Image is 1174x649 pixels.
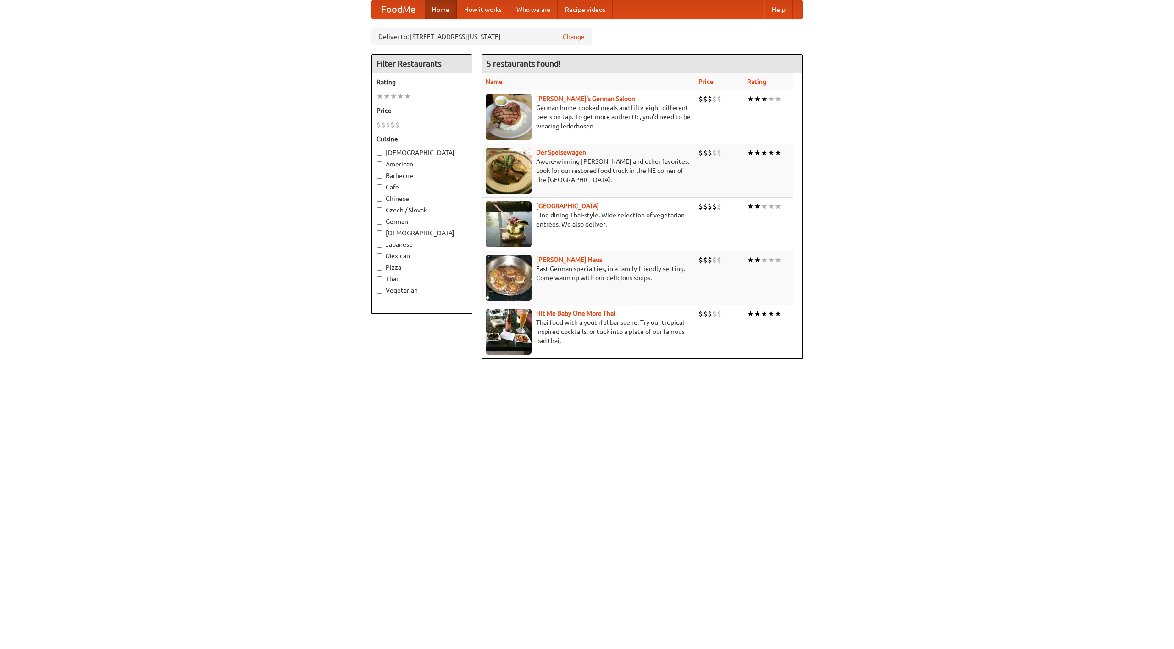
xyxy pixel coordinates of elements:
input: [DEMOGRAPHIC_DATA] [377,230,382,236]
li: $ [698,255,703,265]
li: ★ [747,201,754,211]
label: Chinese [377,194,467,203]
img: babythai.jpg [486,309,532,355]
a: Price [698,78,714,85]
li: $ [703,94,708,104]
li: ★ [775,148,781,158]
li: $ [717,94,721,104]
li: $ [708,94,712,104]
li: $ [717,309,721,319]
a: [PERSON_NAME]'s German Saloon [536,95,635,102]
li: $ [698,201,703,211]
label: German [377,217,467,226]
li: ★ [390,91,397,101]
label: [DEMOGRAPHIC_DATA] [377,228,467,238]
input: Cafe [377,184,382,190]
li: ★ [754,148,761,158]
img: esthers.jpg [486,94,532,140]
li: $ [703,309,708,319]
li: ★ [768,309,775,319]
li: ★ [775,309,781,319]
div: Deliver to: [STREET_ADDRESS][US_STATE] [371,28,592,45]
input: Chinese [377,196,382,202]
li: $ [712,94,717,104]
label: Barbecue [377,171,467,180]
li: $ [708,148,712,158]
label: Mexican [377,251,467,261]
li: $ [708,309,712,319]
a: Change [563,32,585,41]
label: [DEMOGRAPHIC_DATA] [377,148,467,157]
a: Help [764,0,793,19]
li: $ [386,120,390,130]
a: [GEOGRAPHIC_DATA] [536,202,599,210]
label: Vegetarian [377,286,467,295]
li: $ [717,255,721,265]
li: $ [703,255,708,265]
li: $ [703,148,708,158]
li: $ [708,201,712,211]
p: Fine dining Thai-style. Wide selection of vegetarian entrées. We also deliver. [486,211,691,229]
li: $ [717,201,721,211]
input: German [377,219,382,225]
li: ★ [768,94,775,104]
label: Cafe [377,183,467,192]
label: Thai [377,274,467,283]
ng-pluralize: 5 restaurants found! [487,59,561,68]
input: Barbecue [377,173,382,179]
label: Pizza [377,263,467,272]
input: Mexican [377,253,382,259]
img: speisewagen.jpg [486,148,532,194]
li: ★ [768,255,775,265]
li: $ [698,309,703,319]
li: ★ [768,148,775,158]
p: German home-cooked meals and fifty-eight different beers on tap. To get more authentic, you'd nee... [486,103,691,131]
h5: Cuisine [377,134,467,144]
li: ★ [377,91,383,101]
input: American [377,161,382,167]
li: ★ [747,94,754,104]
li: ★ [404,91,411,101]
li: $ [708,255,712,265]
li: $ [712,201,717,211]
li: $ [390,120,395,130]
input: Japanese [377,242,382,248]
li: ★ [761,201,768,211]
li: ★ [761,309,768,319]
input: Thai [377,276,382,282]
li: ★ [747,148,754,158]
a: [PERSON_NAME] Haus [536,256,602,263]
li: ★ [775,94,781,104]
li: $ [698,148,703,158]
li: ★ [775,201,781,211]
input: [DEMOGRAPHIC_DATA] [377,150,382,156]
img: satay.jpg [486,201,532,247]
li: $ [712,148,717,158]
input: Vegetarian [377,288,382,294]
label: American [377,160,467,169]
label: Japanese [377,240,467,249]
li: $ [703,201,708,211]
li: ★ [397,91,404,101]
a: FoodMe [372,0,425,19]
li: $ [395,120,399,130]
h5: Rating [377,78,467,87]
b: Der Speisewagen [536,149,586,156]
li: $ [377,120,381,130]
a: Rating [747,78,766,85]
a: Home [425,0,457,19]
li: ★ [747,309,754,319]
input: Czech / Slovak [377,207,382,213]
li: ★ [747,255,754,265]
li: $ [381,120,386,130]
label: Czech / Slovak [377,205,467,215]
li: ★ [761,148,768,158]
a: Name [486,78,503,85]
a: Hit Me Baby One More Thai [536,310,615,317]
li: ★ [754,309,761,319]
li: ★ [775,255,781,265]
